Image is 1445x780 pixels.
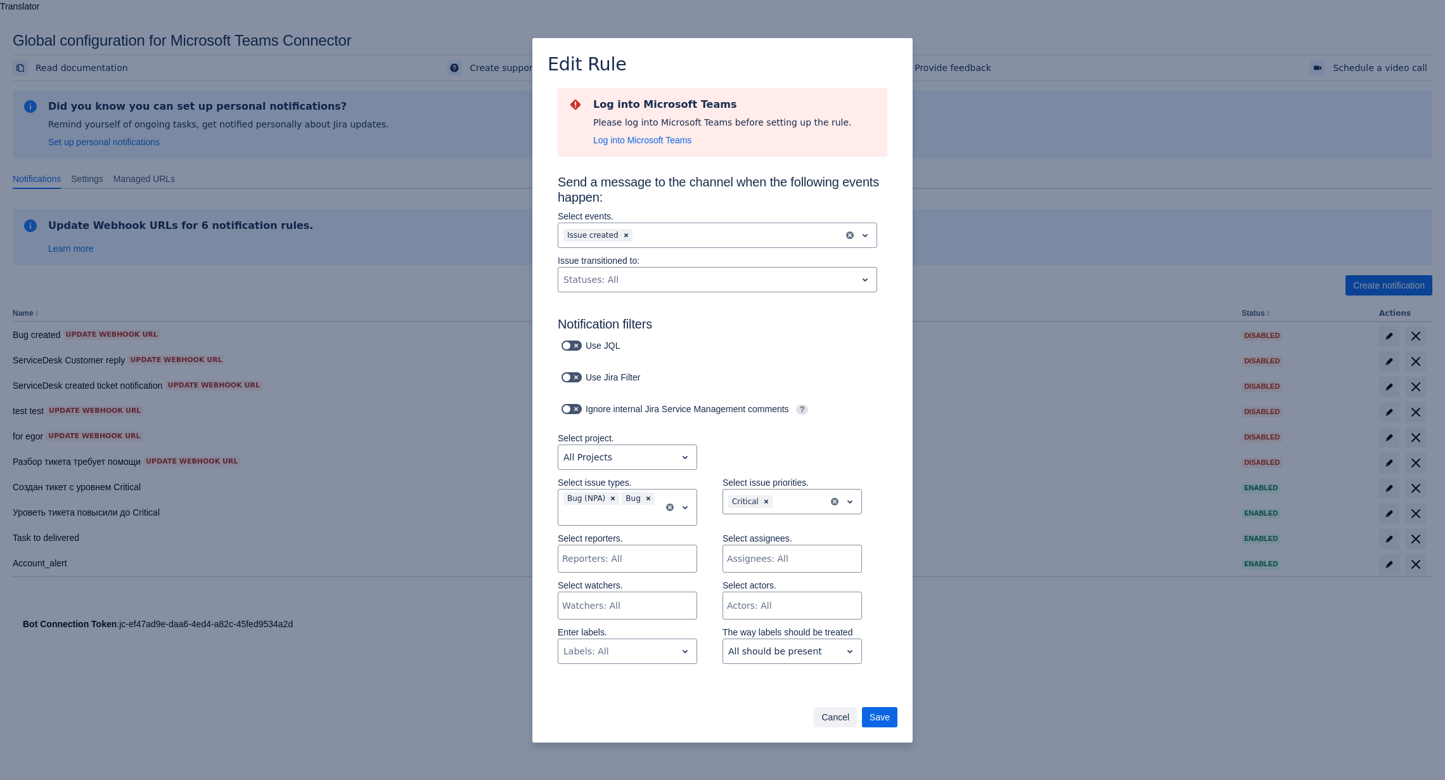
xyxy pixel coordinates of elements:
[678,450,693,465] span: open
[558,476,697,489] p: Select issue types.
[845,230,855,240] button: clear
[620,229,633,242] div: Remove Issue created
[678,644,693,659] span: open
[665,502,675,512] button: clear
[722,476,862,489] p: Select issue priorities.
[760,495,773,508] div: Remove Critical
[678,500,693,515] span: open
[548,53,627,78] h3: Edit Rule
[558,532,697,545] p: Select reporters.
[593,134,691,146] button: Log into Microsoft Teams
[558,210,877,223] p: Select events.
[857,272,873,287] span: open
[622,492,641,505] div: Bug
[621,230,631,240] span: Clear
[821,707,849,727] span: Cancel
[558,626,697,639] p: Enter labels.
[607,492,619,505] div: Remove Bug (NPA)
[593,116,852,129] div: Please log into Microsoft Teams before setting up the rule.
[608,493,618,504] span: Clear
[722,579,862,592] p: Select actors.
[558,254,877,267] p: Issue transitioned to:
[870,707,890,727] span: Save
[558,368,657,386] div: Use Jira Filter
[558,432,697,445] p: Select project.
[558,337,642,354] div: Use JQL
[722,532,862,545] p: Select assignees.
[814,707,857,727] button: Cancel
[830,497,840,507] button: clear
[842,644,857,659] span: open
[842,494,857,509] span: open
[642,492,655,505] div: Remove Bug
[563,229,620,242] div: Issue created
[558,174,887,210] h3: Send a message to the channel when the following events happen:
[558,579,697,592] p: Select watchers.
[558,316,887,337] h3: Notification filters
[563,492,607,505] div: Bug (NPA)
[862,707,897,727] button: Save
[558,400,862,418] div: Ignore internal Jira Service Management comments
[593,98,852,111] h2: Log into Microsoft Teams
[728,495,760,508] div: Critical
[722,626,862,639] p: The way labels should be treated
[761,497,771,507] span: Clear
[568,97,583,112] span: error
[857,228,873,243] span: open
[643,493,653,504] span: Clear
[796,405,808,415] span: ?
